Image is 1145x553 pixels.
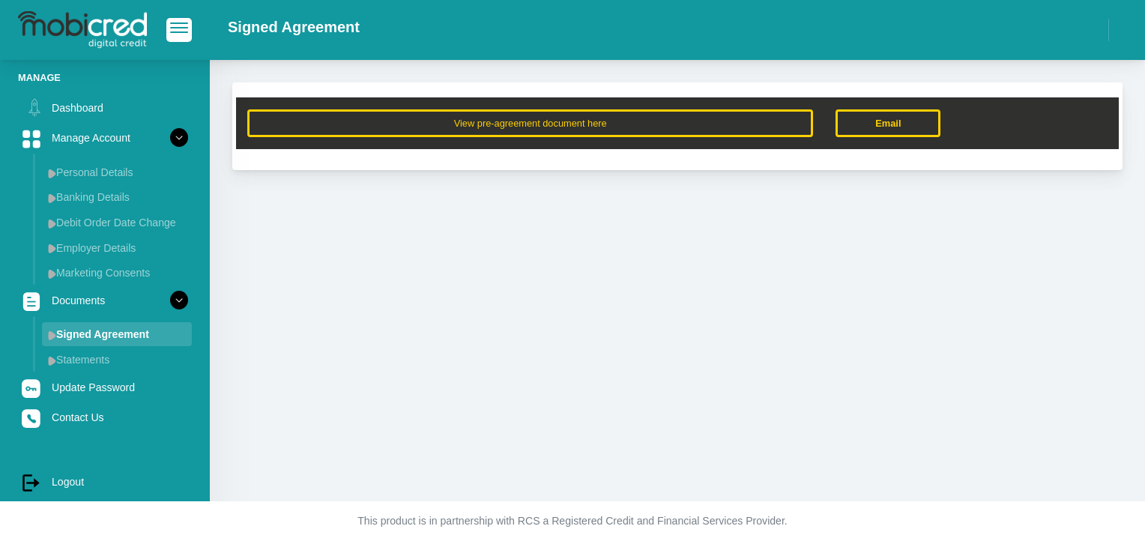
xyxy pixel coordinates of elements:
img: menu arrow [48,193,56,203]
img: menu arrow [48,356,56,366]
img: menu arrow [48,269,56,279]
a: Employer Details [42,236,192,260]
img: menu arrow [48,219,56,229]
p: This product is in partnership with RCS a Registered Credit and Financial Services Provider. [157,513,988,529]
img: logo-mobicred.svg [18,11,147,49]
a: Signed Agreement [42,322,192,346]
a: Logout [18,468,192,496]
a: Update Password [18,373,192,402]
li: Manage [18,70,192,85]
img: menu arrow [48,244,56,253]
a: Marketing Consents [42,261,192,285]
h2: Signed Agreement [228,18,360,36]
a: Email [836,109,940,137]
button: View pre-agreement document here [247,109,813,137]
a: Debit Order Date Change [42,211,192,235]
a: Statements [42,348,192,372]
a: Dashboard [18,94,192,122]
a: Documents [18,286,192,315]
a: Contact Us [18,403,192,432]
img: menu arrow [48,169,56,178]
img: menu arrow [48,330,56,340]
a: Personal Details [42,160,192,184]
a: Manage Account [18,124,192,152]
a: Banking Details [42,185,192,209]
